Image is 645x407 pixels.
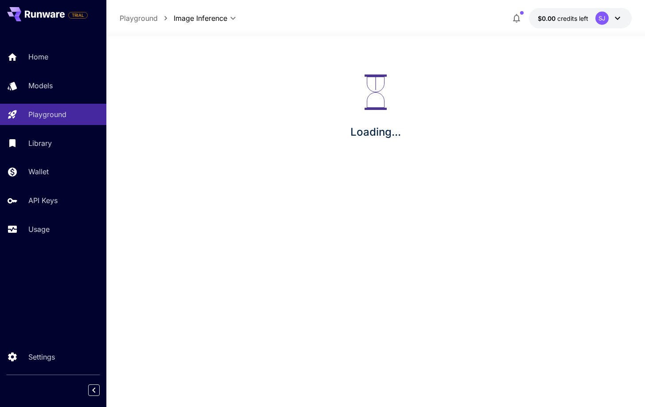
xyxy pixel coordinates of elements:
span: credits left [557,15,588,22]
span: Add your payment card to enable full platform functionality. [68,10,88,20]
div: Collapse sidebar [95,382,106,398]
p: Usage [28,224,50,235]
p: Library [28,138,52,149]
span: Image Inference [174,13,227,23]
div: SJ [595,12,609,25]
a: Playground [120,13,158,23]
span: $0.00 [538,15,557,22]
button: Collapse sidebar [88,384,100,396]
p: Settings [28,352,55,362]
button: $0.00SJ [529,8,632,28]
span: TRIAL [69,12,87,19]
p: Wallet [28,166,49,177]
p: Home [28,51,48,62]
p: API Keys [28,195,58,206]
p: Models [28,80,53,91]
p: Loading... [350,124,401,140]
div: $0.00 [538,14,588,23]
nav: breadcrumb [120,13,174,23]
p: Playground [28,109,66,120]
